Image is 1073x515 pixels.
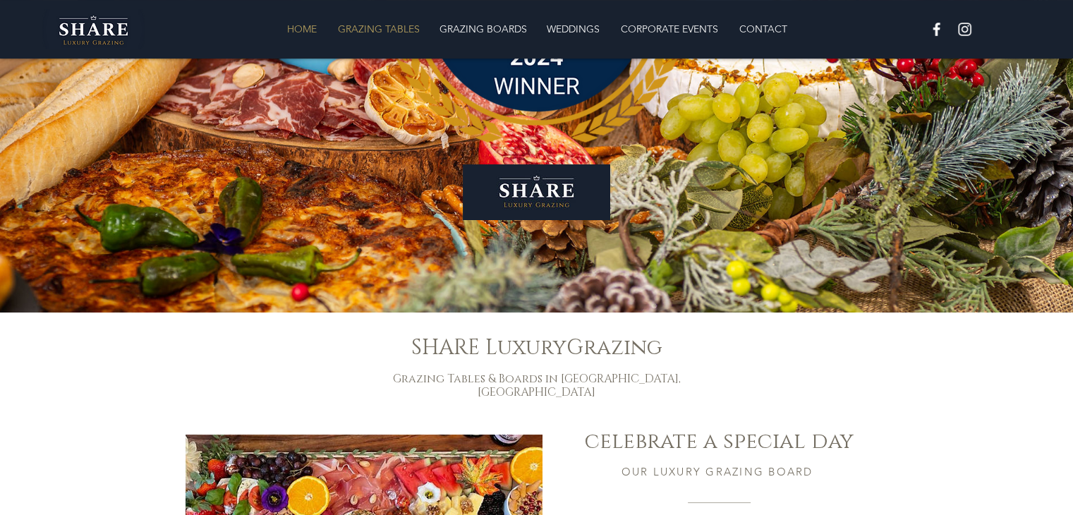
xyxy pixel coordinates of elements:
[540,15,607,43] p: WEDDINGS
[622,465,813,478] span: OUR LUXURY GRAZING BOARD
[559,427,880,456] h2: celebrate a special day
[331,15,427,43] p: GRAZING TABLES
[928,20,945,38] img: White Facebook Icon
[956,20,974,38] img: White Instagram Icon
[566,334,662,362] span: Grazing
[429,15,536,43] a: GRAZING BOARDS
[280,15,324,43] p: HOME
[1007,449,1073,515] iframe: Wix Chat
[411,334,526,362] span: SHARE Lux
[192,15,882,43] nav: Site
[928,20,974,38] ul: Social Bar
[42,9,145,49] img: Share Luxury Grazing Logo.png
[614,15,725,43] p: CORPORATE EVENTS
[478,371,681,400] span: s in [GEOGRAPHIC_DATA], [GEOGRAPHIC_DATA]
[526,334,566,362] span: ury
[276,15,327,43] a: HOME
[536,15,610,43] a: WEDDINGS
[610,15,729,43] a: CORPORATE EVENTS
[327,15,429,43] a: GRAZING TABLES
[732,15,794,43] p: CONTACT
[729,15,797,43] a: CONTACT
[432,15,534,43] p: GRAZING BOARDS
[393,371,538,387] span: Grazing Tables & Board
